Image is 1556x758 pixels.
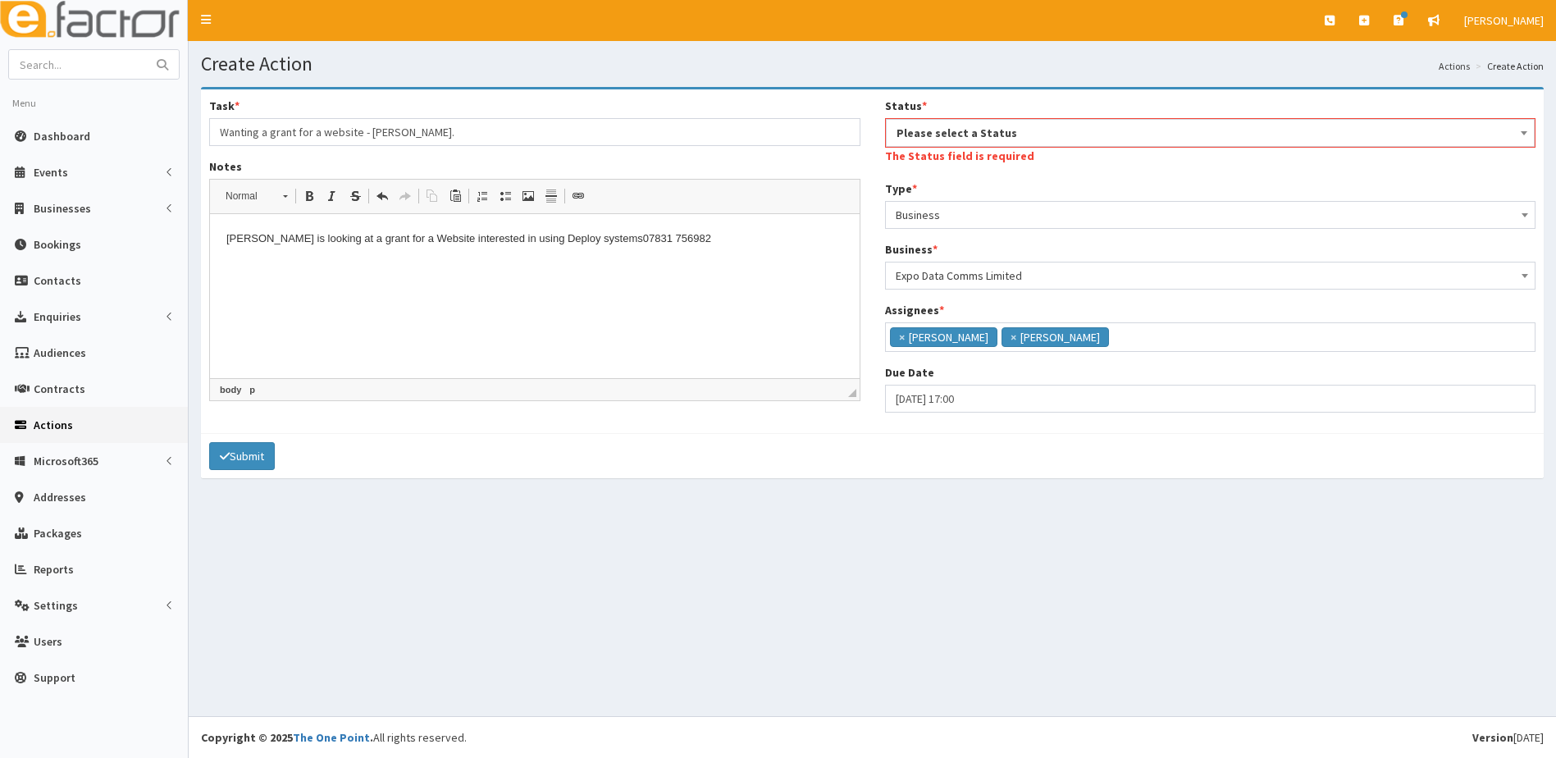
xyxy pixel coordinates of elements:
[321,185,344,207] a: Italic (Ctrl+I)
[9,50,147,79] input: Search...
[885,241,938,258] label: Business
[567,185,590,207] a: Link (Ctrl+L)
[201,53,1544,75] h1: Create Action
[34,490,86,505] span: Addresses
[899,329,905,345] span: ×
[848,389,856,397] span: Drag to resize
[217,185,296,208] a: Normal
[34,129,90,144] span: Dashboard
[896,203,1526,226] span: Business
[209,98,240,114] label: Task
[34,526,82,541] span: Packages
[371,185,394,207] a: Undo (Ctrl+Z)
[217,185,275,207] span: Normal
[885,180,917,197] label: Type
[34,418,73,432] span: Actions
[34,670,75,685] span: Support
[885,302,944,318] label: Assignees
[34,381,85,396] span: Contracts
[890,327,997,347] li: Catherine Espin
[886,119,1535,147] span: Please select a Status
[217,382,244,397] a: body element
[394,185,417,207] a: Redo (Ctrl+Y)
[494,185,517,207] a: Insert/Remove Bulleted List
[34,165,68,180] span: Events
[885,364,934,381] label: Due Date
[1002,327,1109,347] li: Paul Slade
[34,237,81,252] span: Bookings
[34,634,62,649] span: Users
[246,382,258,397] a: p element
[293,730,370,745] a: The One Point
[897,121,1525,144] span: Please select a Status
[1439,59,1470,73] a: Actions
[1011,329,1016,345] span: ×
[34,454,98,468] span: Microsoft365
[885,98,927,114] label: Status
[540,185,563,207] a: Insert Horizontal Line
[1472,730,1513,745] b: Version
[1464,13,1544,28] span: [PERSON_NAME]
[885,148,1034,164] label: The Status field is required
[189,716,1556,758] footer: All rights reserved.
[471,185,494,207] a: Insert/Remove Numbered List
[517,185,540,207] a: Image
[344,185,367,207] a: Strike Through
[885,262,1536,290] span: Expo Data Comms Limited
[201,730,373,745] strong: Copyright © 2025 .
[896,264,1526,287] span: Expo Data Comms Limited
[34,201,91,216] span: Businesses
[34,562,74,577] span: Reports
[210,214,860,378] iframe: Rich Text Editor, notes
[885,201,1536,229] span: Business
[1472,729,1544,746] div: [DATE]
[1472,59,1544,73] li: Create Action
[421,185,444,207] a: Copy (Ctrl+C)
[209,158,242,175] label: Notes
[209,442,275,470] button: Submit
[34,598,78,613] span: Settings
[298,185,321,207] a: Bold (Ctrl+B)
[34,345,86,360] span: Audiences
[34,309,81,324] span: Enquiries
[444,185,467,207] a: Paste (Ctrl+V)
[34,273,81,288] span: Contacts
